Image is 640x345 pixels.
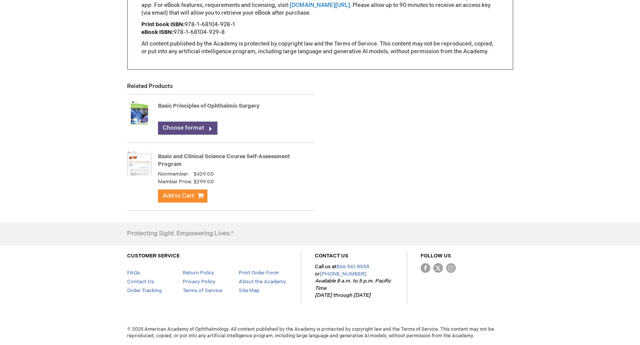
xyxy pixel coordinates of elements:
[336,264,369,270] a: 866.561.8558
[421,253,451,259] a: FOLLOW US
[158,178,192,186] strong: Member Price:
[183,287,222,294] a: Terms of Service
[141,21,185,28] strong: Print book ISBN:
[141,21,499,36] p: 978-1-68104-928-1 978-1-68104-929-8
[141,29,173,36] strong: eBook ISBN:
[194,178,214,186] span: $299.00
[127,230,234,237] h4: Protecting Sight. Empowering Lives.®
[446,263,456,273] img: instagram
[158,171,189,178] strong: Nonmember:
[194,171,214,177] span: $429.00
[239,270,279,276] a: Print Order Form
[239,279,286,285] a: About the Academy
[290,2,350,8] a: [DOMAIN_NAME][URL]
[158,122,217,135] a: Choose format
[158,153,290,167] a: Basic and Clinical Science Course Self-Assessment Program
[127,287,162,294] a: Order Tracking
[315,263,393,299] p: Call us at or
[158,103,260,109] a: Basic Principles of Ophthalmic Surgery
[158,189,207,203] button: Add to Cart
[315,253,348,259] a: CONTACT US
[127,83,173,90] strong: Related Products
[127,97,152,128] img: Basic Principles of Ophthalmic Surgery
[127,148,152,179] img: Basic and Clinical Science Course Self-Assessment Program
[320,271,367,277] a: [PHONE_NUMBER]
[163,192,194,200] span: Add to Cart
[121,326,519,339] span: © 2025 American Academy of Ophthalmology. All content published by the Academy is protected by co...
[141,40,499,56] p: All content published by the Academy is protected by copyright law and the Terms of Service. This...
[183,270,214,276] a: Return Policy
[315,278,391,298] em: Available 8 a.m. to 5 p.m. Pacific Time [DATE] through [DATE]
[433,263,443,273] img: Twitter
[239,287,260,294] a: Site Map
[421,263,430,273] img: Facebook
[127,253,180,259] a: CUSTOMER SERVICE
[183,279,216,285] a: Privacy Policy
[127,279,154,285] a: Contact Us
[127,270,140,276] a: FAQs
